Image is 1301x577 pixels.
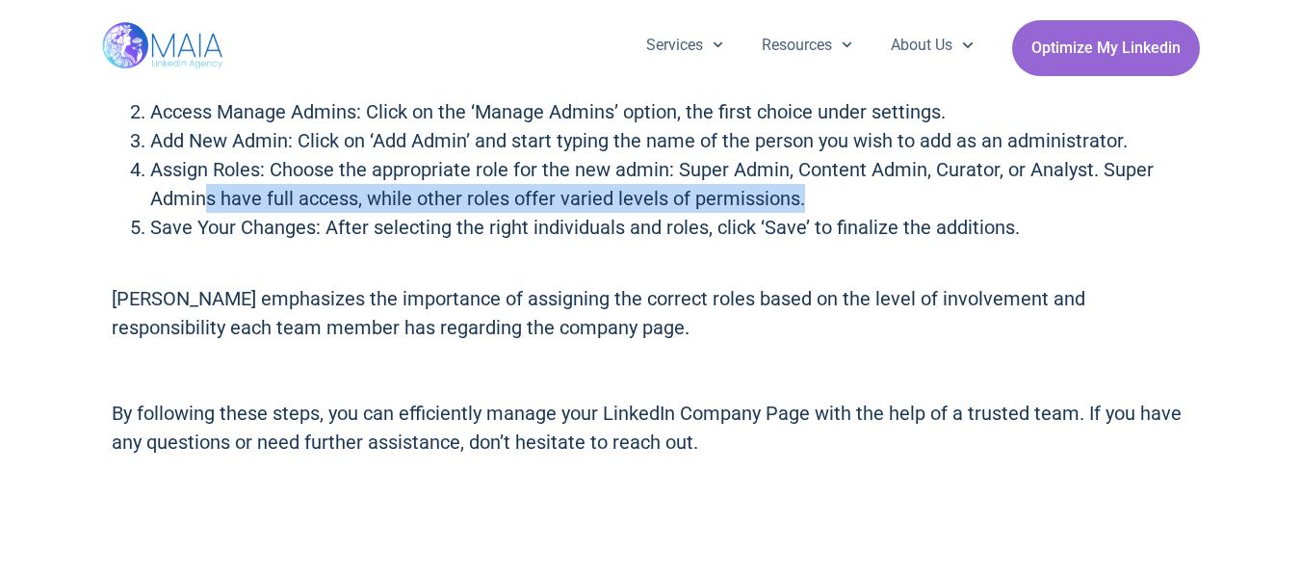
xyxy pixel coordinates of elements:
nav: Menu [627,20,993,70]
li: Add New Admin: Click on ‘Add Admin’ and start typing the name of the person you wish to add as an... [150,126,1190,155]
a: About Us [872,20,992,70]
li: Assign Roles: Choose the appropriate role for the new admin: Super Admin, Content Admin, Curator,... [150,155,1190,213]
a: Services [627,20,742,70]
span: Optimize My Linkedin [1031,30,1181,66]
p: [PERSON_NAME] emphasizes the importance of assigning the correct roles based on the level of invo... [112,284,1190,342]
p: By following these steps, you can efficiently manage your LinkedIn Company Page with the help of ... [112,399,1190,457]
a: Optimize My Linkedin [1012,20,1200,76]
a: Resources [742,20,872,70]
li: Access Manage Admins: Click on the ‘Manage Admins’ option, the first choice under settings. [150,97,1190,126]
li: Save Your Changes: After selecting the right individuals and roles, click ‘Save’ to finalize the ... [150,213,1190,242]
